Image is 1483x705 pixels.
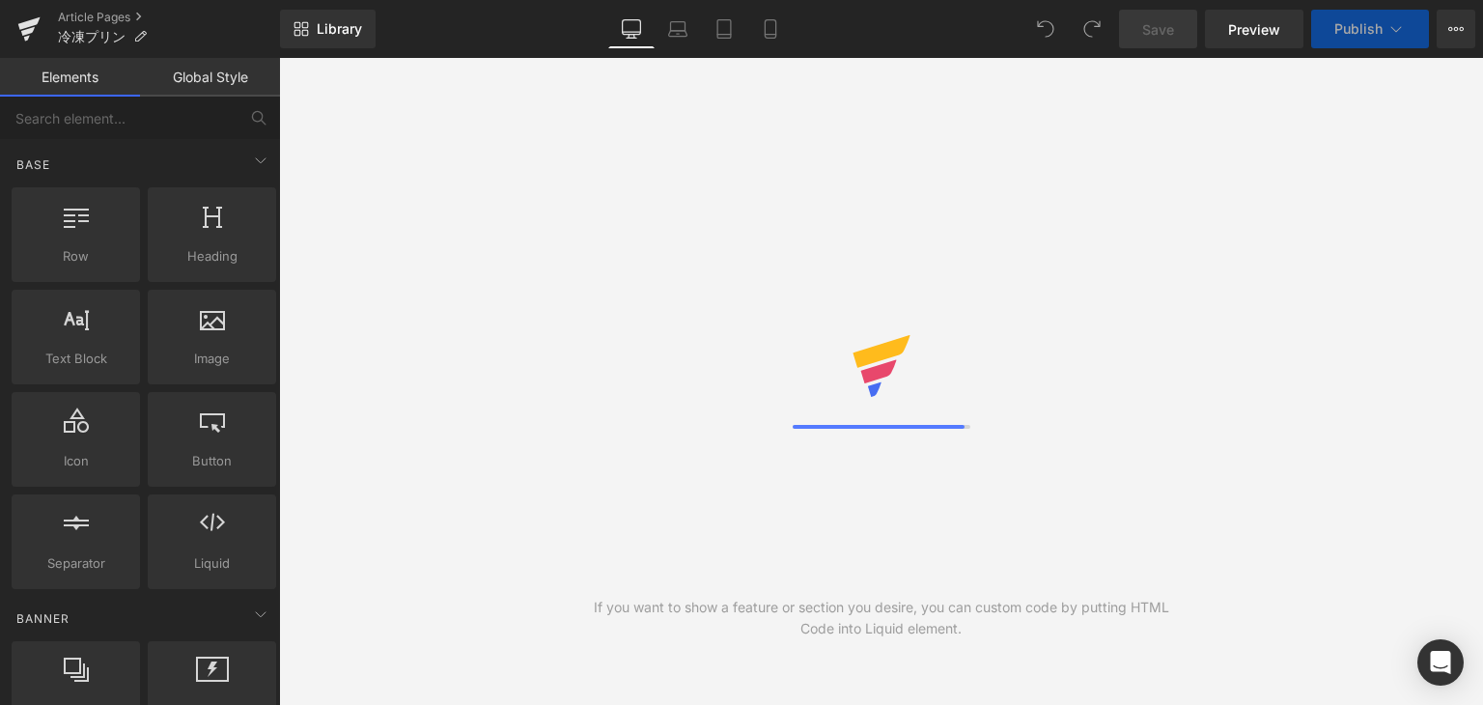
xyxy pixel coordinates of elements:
a: Desktop [608,10,655,48]
span: Base [14,155,52,174]
span: Icon [17,451,134,471]
button: More [1437,10,1475,48]
a: Mobile [747,10,794,48]
span: Preview [1228,19,1280,40]
span: Banner [14,609,71,628]
span: Button [154,451,270,471]
a: Preview [1205,10,1303,48]
a: Global Style [140,58,280,97]
button: Publish [1311,10,1429,48]
span: Text Block [17,349,134,369]
span: Heading [154,246,270,267]
span: Publish [1334,21,1383,37]
span: Save [1142,19,1174,40]
span: Image [154,349,270,369]
div: If you want to show a feature or section you desire, you can custom code by putting HTML Code int... [580,597,1183,639]
a: New Library [280,10,376,48]
span: Row [17,246,134,267]
span: Separator [17,553,134,574]
span: Library [317,20,362,38]
button: Undo [1026,10,1065,48]
div: Open Intercom Messenger [1417,639,1464,686]
span: Liquid [154,553,270,574]
span: 冷凍プリン [58,29,126,44]
a: Article Pages [58,10,280,25]
a: Laptop [655,10,701,48]
button: Redo [1073,10,1111,48]
a: Tablet [701,10,747,48]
